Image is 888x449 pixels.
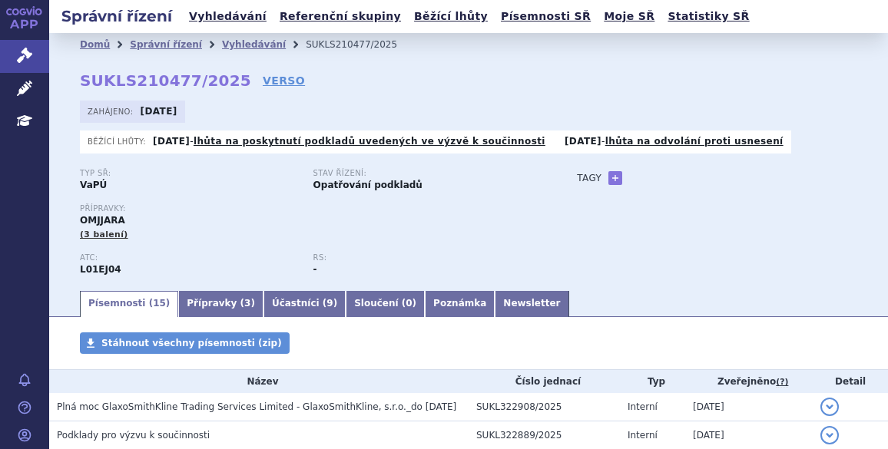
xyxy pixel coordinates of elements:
a: Vyhledávání [222,39,286,50]
button: detail [820,426,839,444]
abbr: (?) [776,377,788,388]
strong: [DATE] [153,136,190,147]
a: Účastníci (9) [263,291,346,317]
a: Poznámka [425,291,495,317]
strong: [DATE] [141,106,177,117]
a: + [608,171,622,185]
span: 0 [406,298,412,309]
li: SUKLS210477/2025 [306,33,417,56]
td: SUKL322908/2025 [469,393,620,421]
span: Zahájeno: [88,105,136,117]
span: 3 [244,298,250,309]
strong: Opatřování podkladů [313,180,422,190]
strong: MOMELOTINIB [80,264,121,275]
strong: VaPÚ [80,180,107,190]
h3: Tagy [577,169,601,187]
td: [DATE] [685,393,813,421]
span: Interní [628,401,658,412]
a: Vyhledávání [184,6,271,27]
a: lhůta na poskytnutí podkladů uvedených ve výzvě k součinnosti [194,136,545,147]
a: Newsletter [495,291,568,317]
span: Běžící lhůty: [88,135,149,147]
span: Stáhnout všechny písemnosti (zip) [101,338,282,348]
a: Domů [80,39,110,50]
p: - [565,135,784,147]
th: Zveřejněno [685,370,813,393]
span: OMJJARA [80,215,125,226]
a: VERSO [263,73,305,88]
a: Stáhnout všechny písemnosti (zip) [80,332,290,354]
span: 15 [153,298,166,309]
p: Stav řízení: [313,169,532,178]
p: - [153,135,545,147]
button: detail [820,398,839,416]
a: Správní řízení [130,39,202,50]
a: Moje SŘ [599,6,659,27]
a: Statistiky SŘ [663,6,754,27]
th: Číslo jednací [469,370,620,393]
a: Referenční skupiny [275,6,406,27]
a: lhůta na odvolání proti usnesení [605,136,784,147]
a: Sloučení (0) [346,291,425,317]
span: Interní [628,430,658,441]
span: (3 balení) [80,229,128,239]
p: ATC: [80,253,298,262]
span: 9 [326,298,333,309]
th: Detail [813,370,888,393]
p: Typ SŘ: [80,169,298,178]
span: Plná moc GlaxoSmithKline Trading Services Limited - GlaxoSmithKline, s.r.o._do 28.5.2026 [57,401,456,412]
th: Název [49,370,469,393]
a: Písemnosti (15) [80,291,178,317]
th: Typ [620,370,685,393]
span: Podklady pro výzvu k součinnosti [57,430,210,441]
p: Přípravky: [80,204,546,213]
a: Běžící lhůty [409,6,492,27]
a: Přípravky (3) [178,291,263,317]
strong: [DATE] [565,136,601,147]
a: Písemnosti SŘ [496,6,595,27]
p: RS: [313,253,532,262]
strong: - [313,264,317,275]
strong: SUKLS210477/2025 [80,71,251,90]
h2: Správní řízení [49,5,184,27]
